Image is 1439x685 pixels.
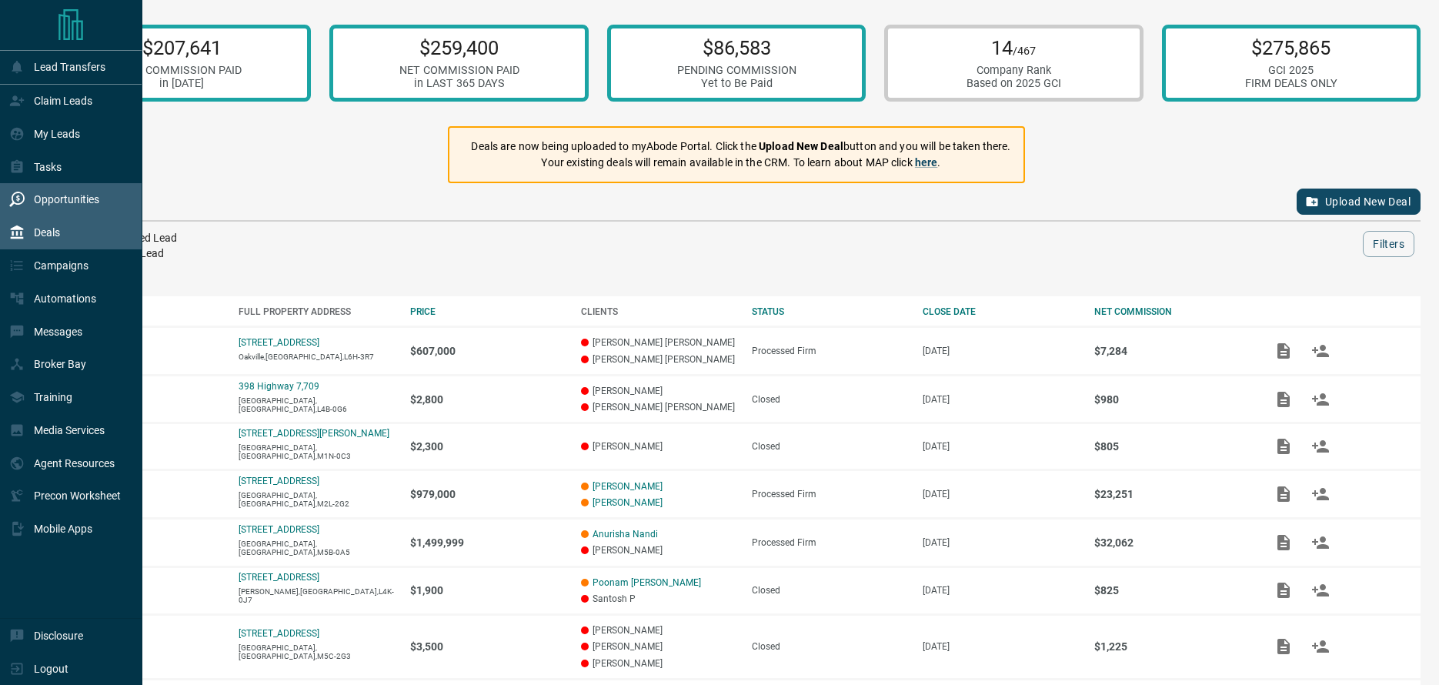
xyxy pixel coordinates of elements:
[1265,641,1302,652] span: Add / View Documents
[239,353,394,361] p: Oakville,[GEOGRAPHIC_DATA],L6H-3R7
[581,441,736,452] p: [PERSON_NAME]
[967,36,1061,59] p: 14
[677,77,796,90] div: Yet to Be Paid
[471,139,1010,155] p: Deals are now being uploaded to myAbode Portal. Click the button and you will be taken there.
[1302,641,1339,652] span: Match Clients
[581,593,736,604] p: Santosh P
[1265,584,1302,595] span: Add / View Documents
[1265,488,1302,499] span: Add / View Documents
[410,393,566,406] p: $2,800
[967,77,1061,90] div: Based on 2025 GCI
[923,489,1078,500] p: [DATE]
[399,77,519,90] div: in LAST 365 DAYS
[122,36,242,59] p: $207,641
[581,641,736,652] p: [PERSON_NAME]
[923,346,1078,356] p: [DATE]
[239,643,394,660] p: [GEOGRAPHIC_DATA],[GEOGRAPHIC_DATA],M5C-2G3
[923,585,1078,596] p: [DATE]
[752,489,907,500] div: Processed Firm
[923,537,1078,548] p: [DATE]
[1094,584,1250,596] p: $825
[239,428,389,439] a: [STREET_ADDRESS][PERSON_NAME]
[1302,584,1339,595] span: Match Clients
[239,587,394,604] p: [PERSON_NAME],[GEOGRAPHIC_DATA],L4K-0J7
[1094,536,1250,549] p: $32,062
[752,585,907,596] div: Closed
[1302,536,1339,547] span: Match Clients
[581,402,736,413] p: [PERSON_NAME] [PERSON_NAME]
[399,64,519,77] div: NET COMMISSION PAID
[239,381,319,392] a: 398 Highway 7,709
[1245,36,1337,59] p: $275,865
[239,443,394,460] p: [GEOGRAPHIC_DATA],[GEOGRAPHIC_DATA],M1N-0C3
[1302,345,1339,356] span: Match Clients
[581,386,736,396] p: [PERSON_NAME]
[410,306,566,317] div: PRICE
[239,572,319,583] a: [STREET_ADDRESS]
[752,306,907,317] div: STATUS
[68,641,223,652] p: Lease - Co-Op
[1297,189,1421,215] button: Upload New Deal
[410,345,566,357] p: $607,000
[1363,231,1414,257] button: Filters
[752,441,907,452] div: Closed
[239,476,319,486] p: [STREET_ADDRESS]
[759,140,843,152] strong: Upload New Deal
[752,537,907,548] div: Processed Firm
[239,540,394,556] p: [GEOGRAPHIC_DATA],[GEOGRAPHIC_DATA],M5B-0A5
[1245,77,1337,90] div: FIRM DEALS ONLY
[1245,64,1337,77] div: GCI 2025
[752,641,907,652] div: Closed
[1094,306,1250,317] div: NET COMMISSION
[239,628,319,639] a: [STREET_ADDRESS]
[68,585,223,596] p: Lease - Co-Op
[593,497,663,508] a: [PERSON_NAME]
[581,625,736,636] p: [PERSON_NAME]
[967,64,1061,77] div: Company Rank
[1013,45,1036,58] span: /467
[1302,441,1339,452] span: Match Clients
[239,396,394,413] p: [GEOGRAPHIC_DATA],[GEOGRAPHIC_DATA],L4B-0G6
[1265,441,1302,452] span: Add / View Documents
[1094,640,1250,653] p: $1,225
[677,36,796,59] p: $86,583
[410,536,566,549] p: $1,499,999
[68,489,223,500] p: Purchase - Co-Op
[1094,345,1250,357] p: $7,284
[68,537,223,548] p: Purchase - Co-Op
[68,394,223,405] p: Lease - Co-Op
[68,346,223,356] p: Purchase - Co-Op
[581,337,736,348] p: [PERSON_NAME] [PERSON_NAME]
[68,306,223,317] div: DEAL TYPE
[410,584,566,596] p: $1,900
[410,488,566,500] p: $979,000
[239,524,319,535] a: [STREET_ADDRESS]
[122,64,242,77] div: NET COMMISSION PAID
[1302,488,1339,499] span: Match Clients
[239,306,394,317] div: FULL PROPERTY ADDRESS
[593,481,663,492] a: [PERSON_NAME]
[239,337,319,348] a: [STREET_ADDRESS]
[581,306,736,317] div: CLIENTS
[122,77,242,90] div: in [DATE]
[593,529,658,540] a: Anurisha Nandi
[581,354,736,365] p: [PERSON_NAME] [PERSON_NAME]
[593,577,701,588] a: Poonam [PERSON_NAME]
[471,155,1010,171] p: Your existing deals will remain available in the CRM. To learn about MAP click .
[1094,440,1250,453] p: $805
[410,440,566,453] p: $2,300
[410,640,566,653] p: $3,500
[923,441,1078,452] p: [DATE]
[1265,393,1302,404] span: Add / View Documents
[752,394,907,405] div: Closed
[1265,345,1302,356] span: Add / View Documents
[1265,536,1302,547] span: Add / View Documents
[1094,393,1250,406] p: $980
[581,545,736,556] p: [PERSON_NAME]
